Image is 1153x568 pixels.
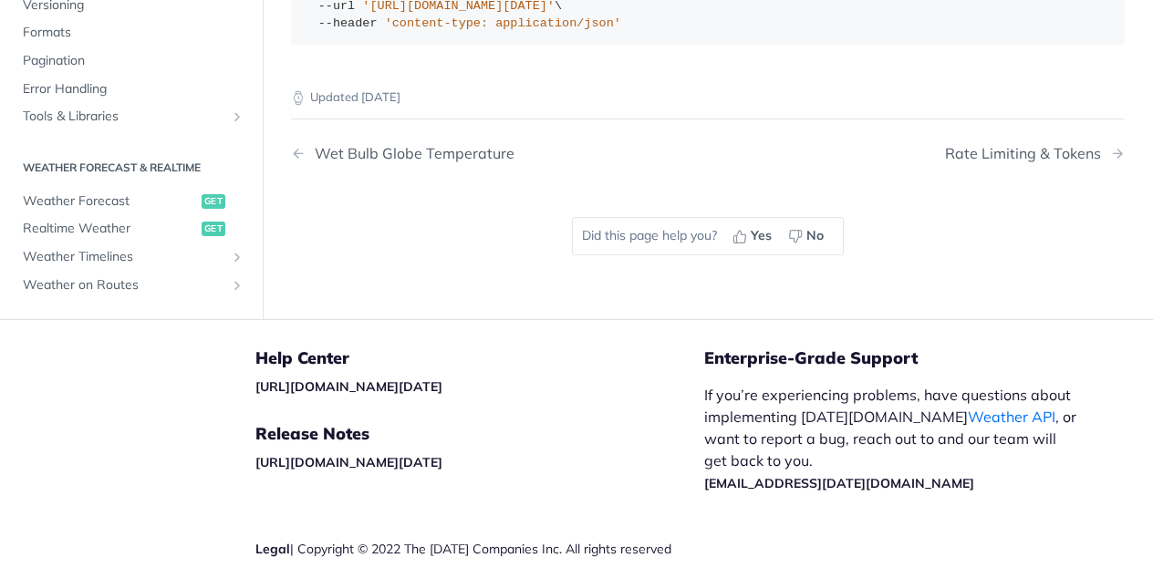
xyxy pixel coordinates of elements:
span: Weather Timelines [23,248,225,266]
span: No [806,226,824,245]
button: Show subpages for Weather Timelines [230,250,244,264]
button: Yes [726,222,782,250]
a: Formats [14,19,249,46]
a: Pagination [14,47,249,75]
div: Did this page help you? [572,217,844,255]
button: Show subpages for Tools & Libraries [230,109,244,124]
div: | Copyright © 2022 The [DATE] Companies Inc. All rights reserved [255,540,704,558]
span: Yes [751,226,772,245]
a: Tools & LibrariesShow subpages for Tools & Libraries [14,103,249,130]
a: Next Page: Rate Limiting & Tokens [945,145,1125,162]
span: 'content-type: application/json' [385,16,621,30]
span: Weather Forecast [23,192,197,211]
span: Tools & Libraries [23,108,225,126]
span: --header [318,16,378,30]
h5: Help Center [255,347,704,369]
a: Legal [255,541,290,557]
div: Rate Limiting & Tokens [945,145,1110,162]
a: Error Handling [14,76,249,103]
a: Weather TimelinesShow subpages for Weather Timelines [14,243,249,271]
h5: Enterprise-Grade Support [704,347,1108,369]
span: Pagination [23,52,244,70]
p: Updated [DATE] [291,88,1125,107]
button: No [782,222,834,250]
span: Error Handling [23,80,244,98]
span: Realtime Weather [23,220,197,238]
nav: Pagination Controls [291,127,1125,181]
a: [URL][DOMAIN_NAME][DATE] [255,378,442,395]
h2: Weather Forecast & realtime [14,160,249,176]
span: get [202,222,225,236]
a: Weather Forecastget [14,188,249,215]
a: Weather API [968,408,1055,426]
a: Weather on RoutesShow subpages for Weather on Routes [14,272,249,299]
div: Wet Bulb Globe Temperature [306,145,514,162]
button: Show subpages for Weather on Routes [230,278,244,293]
span: get [202,194,225,209]
a: [EMAIL_ADDRESS][DATE][DOMAIN_NAME] [704,475,974,491]
a: [URL][DOMAIN_NAME][DATE] [255,454,442,470]
h5: Release Notes [255,423,704,445]
a: Previous Page: Wet Bulb Globe Temperature [291,145,649,162]
span: Formats [23,24,244,42]
p: If you’re experiencing problems, have questions about implementing [DATE][DOMAIN_NAME] , or want ... [704,384,1079,493]
span: Weather on Routes [23,276,225,294]
a: Realtime Weatherget [14,215,249,243]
